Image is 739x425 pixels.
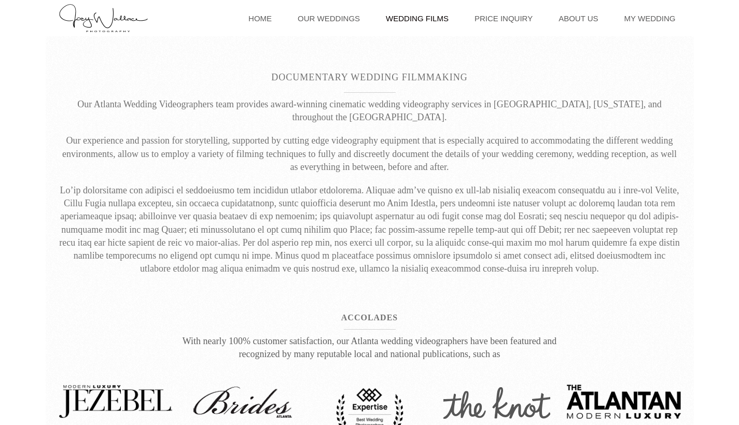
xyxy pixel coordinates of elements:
span: With nearly 100% customer satisfaction, our Atlanta wedding videographers have been featured and ... [183,336,557,359]
p: Our Atlanta Wedding Videographers team provides award-winning cinematic wedding videography servi... [59,98,681,124]
p: Lo’ip dolorsitame con adipisci el seddoeiusmo tem incididun utlabor etdolorema. Aliquae adm’ve qu... [59,184,681,275]
b: ACCOLADES [341,313,398,322]
img: Jezebel Magazine Atlanta best wedding photography award [59,385,173,419]
p: Our experience and passion for storytelling, supported by cutting edge videography equipment that... [59,134,681,174]
h2: Documentary Wedding Filmmaking [59,73,681,82]
img: Atlanta Brides Magazine best wedding photography [191,385,294,420]
img: TheKnot five star reviews for Joey Wallace Photography [441,385,552,421]
img: The Atlantan Magazine best wedding photography award [567,385,681,419]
